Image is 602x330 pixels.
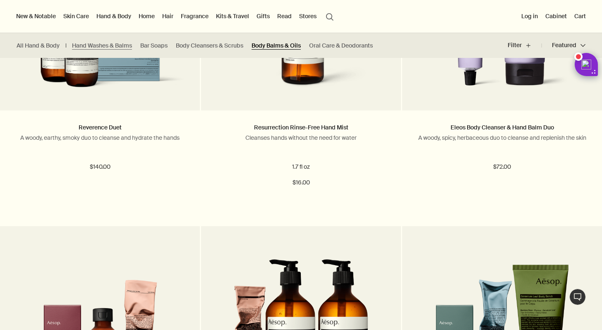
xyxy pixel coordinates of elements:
[90,162,110,172] span: $140.00
[213,134,389,141] p: Cleanses hands without the need for water
[293,178,310,188] span: $16.00
[161,11,175,22] a: Hair
[569,289,586,305] button: Live Assistance
[95,11,133,22] a: Hand & Body
[17,42,60,50] a: All Hand & Body
[79,124,122,131] a: Reverence Duet
[520,11,540,22] button: Log in
[276,11,293,22] a: Read
[12,134,187,141] p: A woody, earthy, smoky duo to cleanse and hydrate the hands
[322,8,337,24] button: Open search
[72,42,132,50] a: Hand Washes & Balms
[415,134,590,141] p: A woody, spicy, herbaceous duo to cleanse and replenish the skin
[544,11,568,22] a: Cabinet
[179,11,210,22] a: Fragrance
[254,124,348,131] a: Resurrection Rinse-Free Hand Mist
[573,11,588,22] button: Cart
[252,42,301,50] a: Body Balms & Oils
[137,11,156,22] a: Home
[508,36,542,55] button: Filter
[451,124,554,131] a: Eleos Body Cleanser & Hand Balm Duo
[297,11,318,22] button: Stores
[140,42,168,50] a: Bar Soaps
[176,42,243,50] a: Body Cleansers & Scrubs
[493,162,511,172] span: $72.00
[542,36,585,55] button: Featured
[255,11,271,22] a: Gifts
[14,11,58,22] button: New & Notable
[214,11,251,22] a: Kits & Travel
[309,42,373,50] a: Oral Care & Deodorants
[62,11,91,22] a: Skin Care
